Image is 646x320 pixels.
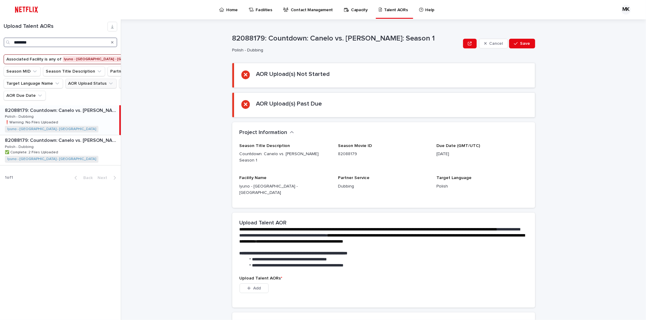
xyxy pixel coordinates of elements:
button: Associated Facility [4,54,165,64]
button: Save [509,39,535,48]
span: Season Title Description [240,144,290,148]
p: 82088179 [338,151,429,157]
button: Next [95,175,121,181]
span: Target Language [436,176,472,180]
span: Back [80,176,93,180]
span: Add [253,286,261,290]
h2: AOR Upload(s) Past Due [256,100,322,107]
button: AOR Past Due? [119,79,162,88]
h2: Upload Talent AOR [240,220,287,227]
p: 82088179: Countdown: Canelo vs. Crawford: Season 1 [5,106,118,113]
div: MK [621,5,631,15]
span: Save [520,41,530,46]
button: Cancel [479,39,508,48]
button: Project Information [240,129,294,136]
a: Iyuno - [GEOGRAPHIC_DATA] - [GEOGRAPHIC_DATA] [7,127,96,131]
button: Back [70,175,95,181]
p: 82088179: Countdown: Canelo vs. [PERSON_NAME]: Season 1 [232,34,461,43]
button: Target Language Name [4,79,63,88]
span: Upload Talent AORs [240,276,283,280]
p: Polish - Dubbing [232,48,459,53]
p: 82088179: Countdown: Canelo vs. Crawford: Season 1 [5,136,120,143]
span: Due Date (GMT/UTC) [436,144,480,148]
span: Season Movie ID [338,144,372,148]
h1: Upload Talent AORs [4,23,108,30]
p: Iyuno - [GEOGRAPHIC_DATA] - [GEOGRAPHIC_DATA] [240,183,331,196]
button: Add [240,283,269,293]
p: ✅ Complete: 2 Files Uploaded [5,149,59,155]
button: AOR Due Date [4,91,46,100]
p: Dubbing [338,183,429,190]
p: [DATE] [436,151,528,157]
span: Next [98,176,111,180]
p: Polish [436,183,528,190]
span: Facility Name [240,176,267,180]
h2: Project Information [240,129,287,136]
span: Partner Service [338,176,369,180]
button: Season Title Description [43,67,105,76]
span: Cancel [489,41,503,46]
h2: AOR Upload(s) Not Started [256,70,330,78]
a: Iyuno - [GEOGRAPHIC_DATA] - [GEOGRAPHIC_DATA] [7,157,96,161]
img: ifQbXi3ZQGMSEF7WDB7W [12,4,41,16]
input: Search [4,38,117,47]
button: Partner Service Type [108,67,162,76]
p: ❗️Warning: No Files Uploaded [5,119,59,125]
p: Polish - Dubbing [5,144,35,149]
button: AOR Upload Status [65,79,117,88]
p: Countdown: Canelo vs. [PERSON_NAME]: Season 1 [240,151,331,164]
p: Polish - Dubbing [5,113,35,119]
button: Season MID [4,67,41,76]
